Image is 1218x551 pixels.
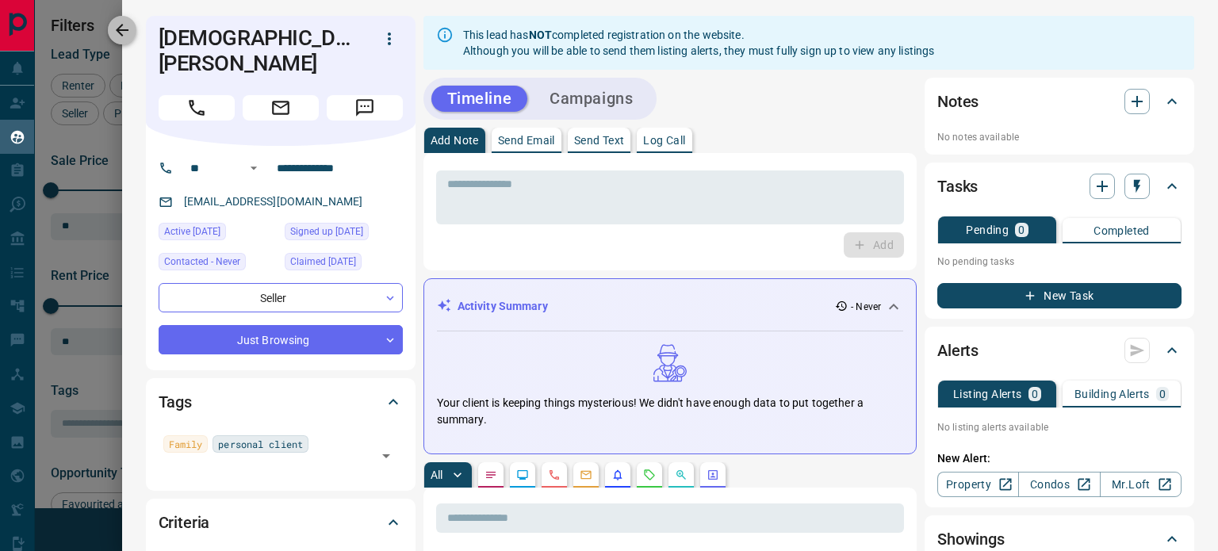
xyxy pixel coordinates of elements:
svg: Listing Alerts [611,469,624,481]
p: No pending tasks [937,250,1182,274]
span: Signed up [DATE] [290,224,363,239]
p: Your client is keeping things mysterious! We didn't have enough data to put together a summary. [437,395,903,428]
div: Criteria [159,503,403,541]
p: 0 [1032,388,1038,400]
h2: Criteria [159,510,210,535]
p: Send Text [574,135,625,146]
span: Claimed [DATE] [290,254,356,270]
p: Activity Summary [458,298,548,315]
span: personal client [218,436,303,452]
button: New Task [937,283,1182,308]
p: 0 [1159,388,1166,400]
span: Contacted - Never [164,254,240,270]
p: Pending [966,224,1009,235]
svg: Agent Actions [707,469,719,481]
div: Tasks [937,167,1182,205]
button: Campaigns [534,86,649,112]
svg: Notes [485,469,497,481]
span: Email [243,95,319,121]
span: Family [169,436,203,452]
p: Completed [1094,225,1150,236]
button: Timeline [431,86,528,112]
p: All [431,469,443,480]
div: Fri Aug 15 2025 [285,253,403,275]
p: New Alert: [937,450,1182,467]
div: Fri Aug 15 2025 [159,223,277,245]
strong: NOT [529,29,552,41]
div: Alerts [937,331,1182,369]
span: Active [DATE] [164,224,220,239]
p: - Never [851,300,881,314]
a: [EMAIL_ADDRESS][DOMAIN_NAME] [184,195,363,208]
svg: Calls [548,469,561,481]
h2: Tasks [937,174,978,199]
p: Send Email [498,135,555,146]
div: Tags [159,383,403,421]
h1: [DEMOGRAPHIC_DATA][PERSON_NAME] [159,25,352,76]
a: Mr.Loft [1100,472,1182,497]
h2: Alerts [937,338,979,363]
h2: Notes [937,89,979,114]
div: Activity Summary- Never [437,292,903,321]
p: No notes available [937,130,1182,144]
p: Building Alerts [1074,388,1150,400]
svg: Lead Browsing Activity [516,469,529,481]
svg: Emails [580,469,592,481]
span: Message [327,95,403,121]
p: Add Note [431,135,479,146]
div: Seller [159,283,403,312]
p: Listing Alerts [953,388,1022,400]
p: No listing alerts available [937,420,1182,434]
span: Call [159,95,235,121]
p: 0 [1018,224,1025,235]
button: Open [244,159,263,178]
a: Condos [1018,472,1100,497]
svg: Opportunities [675,469,688,481]
p: Log Call [643,135,685,146]
button: Open [375,445,397,467]
svg: Requests [643,469,656,481]
div: This lead has completed registration on the website. Although you will be able to send them listi... [463,21,935,65]
h2: Tags [159,389,192,415]
div: Just Browsing [159,325,403,354]
div: Fri Aug 15 2025 [285,223,403,245]
div: Notes [937,82,1182,121]
a: Property [937,472,1019,497]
